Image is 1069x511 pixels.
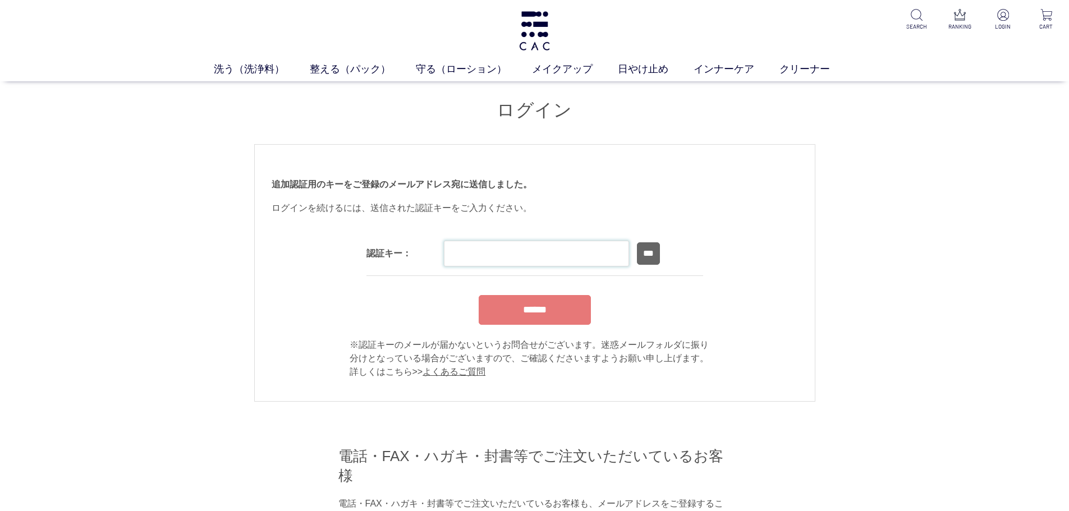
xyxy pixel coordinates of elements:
a: 守る（ローション） [416,62,532,77]
h1: ログイン [254,98,815,122]
a: SEARCH [903,9,930,31]
a: 洗う（洗浄料） [214,62,310,77]
p: CART [1033,22,1060,31]
label: 認証キー： [366,248,411,258]
a: 日やけ止め [618,62,694,77]
p: RANKING [946,22,974,31]
a: LOGIN [989,9,1017,31]
a: よくあるご質問 [423,367,485,376]
a: RANKING [946,9,974,31]
a: インナーケア [694,62,779,77]
p: LOGIN [989,22,1017,31]
a: CART [1033,9,1060,31]
a: メイクアップ [532,62,618,77]
a: 整える（パック） [310,62,416,77]
div: ログインを続けるには、送信された認証キーをご入力ください。 [272,201,798,215]
h2: 電話・FAX・ハガキ・封書等でご注文いただいているお客様 [338,446,731,485]
img: logo [517,11,552,50]
div: ※認証キーのメールが届かないというお問合せがございます。迷惑メールフォルダに振り 分けとなっている場合がございますので、ご確認くださいますようお願い申し上げます。 詳しくはこちら>> [350,338,720,379]
p: SEARCH [903,22,930,31]
h2: 追加認証用のキーをご登録のメールアドレス宛に送信しました。 [272,178,798,190]
a: クリーナー [779,62,855,77]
